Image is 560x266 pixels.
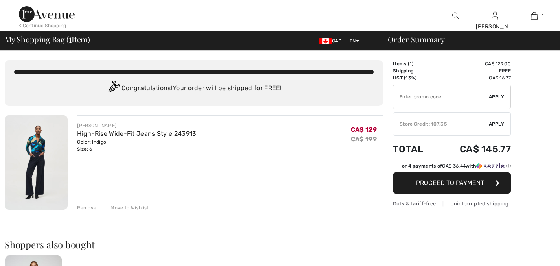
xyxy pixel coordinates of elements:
[492,12,498,19] a: Sign In
[350,38,359,44] span: EN
[437,60,511,67] td: CA$ 129.00
[351,135,377,143] s: CA$ 199
[104,204,149,211] div: Move to Wishlist
[437,74,511,81] td: CA$ 16.77
[402,163,511,170] div: or 4 payments of with
[393,85,489,109] input: Promo code
[531,11,538,20] img: My Bag
[409,61,412,66] span: 1
[106,81,122,96] img: Congratulation2.svg
[393,136,437,163] td: Total
[542,12,543,19] span: 1
[69,33,72,44] span: 1
[19,6,75,22] img: 1ère Avenue
[393,74,437,81] td: HST (13%)
[393,67,437,74] td: Shipping
[393,163,511,172] div: or 4 payments ofCA$ 36.44withSezzle Click to learn more about Sezzle
[77,139,196,153] div: Color: Indigo Size: 6
[351,126,377,133] span: CA$ 129
[416,179,484,187] span: Proceed to Payment
[489,120,505,127] span: Apply
[5,35,90,43] span: My Shopping Bag ( Item)
[77,204,96,211] div: Remove
[437,67,511,74] td: Free
[437,136,511,163] td: CA$ 145.77
[476,22,514,31] div: [PERSON_NAME]
[19,22,66,29] div: < Continue Shopping
[492,11,498,20] img: My Info
[393,120,489,127] div: Store Credit: 107.35
[489,93,505,100] span: Apply
[14,81,374,96] div: Congratulations! Your order will be shipped for FREE!
[5,115,68,210] img: High-Rise Wide-Fit Jeans Style 243913
[319,38,332,44] img: Canadian Dollar
[515,11,553,20] a: 1
[476,163,505,170] img: Sezzle
[319,38,345,44] span: CAD
[77,122,196,129] div: [PERSON_NAME]
[77,130,196,137] a: High-Rise Wide-Fit Jeans Style 243913
[442,163,466,169] span: CA$ 36.44
[393,60,437,67] td: Items ( )
[393,172,511,194] button: Proceed to Payment
[452,11,459,20] img: search the website
[393,200,511,207] div: Duty & tariff-free | Uninterrupted shipping
[5,240,383,249] h2: Shoppers also bought
[378,35,555,43] div: Order Summary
